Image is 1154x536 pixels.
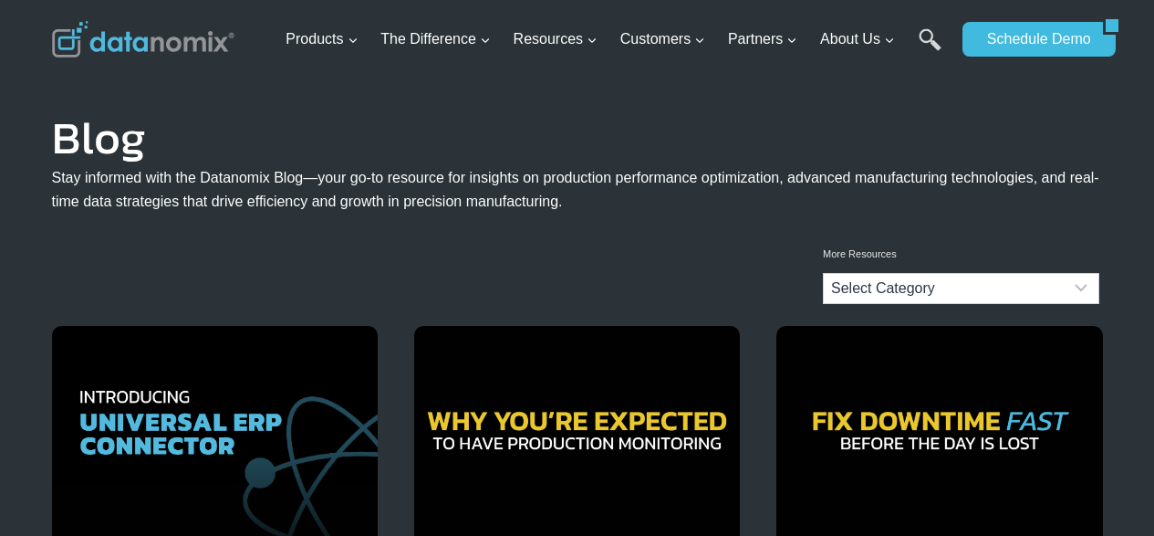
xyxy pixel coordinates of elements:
[919,28,941,69] a: Search
[514,27,598,51] span: Resources
[52,166,1103,213] p: Stay informed with the Datanomix Blog—your go-to resource for insights on production performance ...
[728,27,797,51] span: Partners
[823,247,1099,263] p: More Resources
[962,22,1103,57] a: Schedule Demo
[820,27,895,51] span: About Us
[278,10,953,69] nav: Primary Navigation
[380,27,491,51] span: The Difference
[52,21,234,58] img: Datanomix
[286,27,358,51] span: Products
[52,124,1103,152] h1: Blog
[620,27,705,51] span: Customers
